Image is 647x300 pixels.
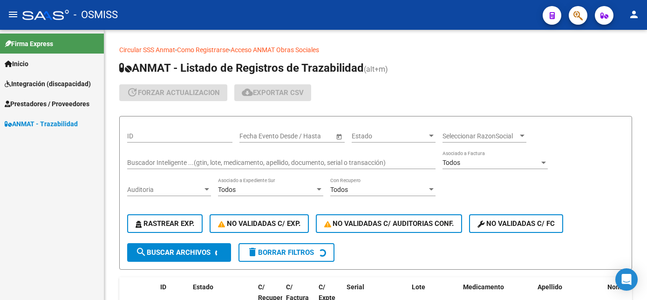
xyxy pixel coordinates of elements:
button: No Validadas c/ Auditorias Conf. [316,214,463,233]
span: forzar actualizacion [127,89,220,97]
span: Todos [218,186,236,193]
mat-icon: cloud_download [242,87,253,98]
a: Documentacion trazabilidad [319,46,401,54]
button: Open calendar [334,131,344,141]
a: Como Registrarse [177,46,229,54]
span: Estado [193,283,213,291]
input: Fecha fin [281,132,327,140]
span: Prestadores / Proveedores [5,99,89,109]
button: No validadas c/ FC [469,214,563,233]
span: - OSMISS [74,5,118,25]
span: Nombre [607,283,631,291]
mat-icon: menu [7,9,19,20]
span: No validadas c/ FC [477,219,555,228]
span: Serial [347,283,364,291]
a: Circular SSS Anmat [119,46,175,54]
button: Buscar Archivos [127,243,231,262]
span: Exportar CSV [242,89,304,97]
span: ANMAT - Listado de Registros de Trazabilidad [119,61,364,75]
mat-icon: delete [247,246,258,258]
span: Firma Express [5,39,53,49]
mat-icon: person [628,9,640,20]
span: Todos [443,159,460,166]
span: Lote [412,283,425,291]
a: Acceso ANMAT Obras Sociales [231,46,319,54]
span: ANMAT - Trazabilidad [5,119,78,129]
span: (alt+m) [364,65,388,74]
mat-icon: search [136,246,147,258]
span: Borrar Filtros [247,248,314,257]
button: Borrar Filtros [238,243,334,262]
span: Integración (discapacidad) [5,79,91,89]
span: Estado [352,132,427,140]
button: Rastrear Exp. [127,214,203,233]
span: Inicio [5,59,28,69]
span: Apellido [538,283,562,291]
p: - - [119,45,632,55]
span: ID [160,283,166,291]
mat-icon: update [127,87,138,98]
span: Rastrear Exp. [136,219,194,228]
div: Open Intercom Messenger [615,268,638,291]
button: forzar actualizacion [119,84,227,101]
span: Buscar Archivos [136,248,211,257]
span: No Validadas c/ Auditorias Conf. [324,219,454,228]
button: No Validadas c/ Exp. [210,214,309,233]
span: No Validadas c/ Exp. [218,219,300,228]
span: Medicamento [463,283,504,291]
span: Todos [330,186,348,193]
button: Exportar CSV [234,84,311,101]
span: Auditoria [127,186,203,194]
span: Seleccionar RazonSocial [443,132,518,140]
input: Fecha inicio [239,132,273,140]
